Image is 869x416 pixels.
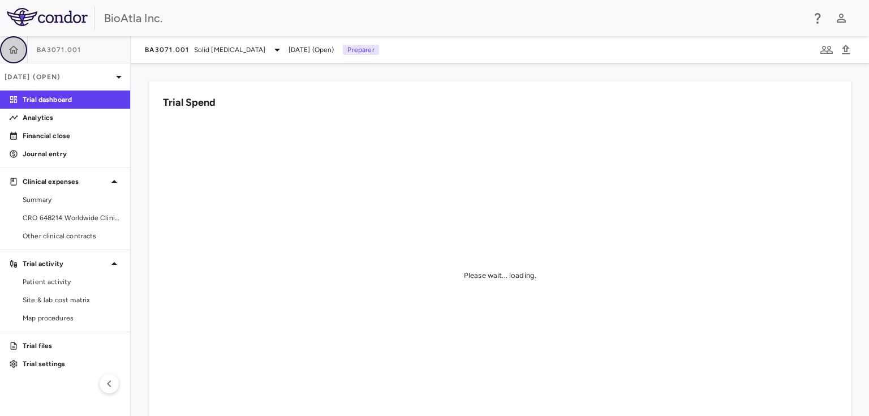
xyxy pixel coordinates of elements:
[23,213,121,223] span: CRO 648214 Worldwide Clinical Trials Holdings, Inc.
[23,295,121,305] span: Site & lab cost matrix
[23,231,121,241] span: Other clinical contracts
[7,8,88,26] img: logo-full-BYUhSk78.svg
[163,95,216,110] h6: Trial Spend
[5,72,112,82] p: [DATE] (Open)
[23,277,121,287] span: Patient activity
[464,271,536,281] div: Please wait... loading.
[23,313,121,323] span: Map procedures
[104,10,803,27] div: BioAtla Inc.
[343,45,378,55] p: Preparer
[23,177,107,187] p: Clinical expenses
[23,95,121,105] p: Trial dashboard
[23,359,121,369] p: Trial settings
[23,113,121,123] p: Analytics
[23,195,121,205] span: Summary
[23,341,121,351] p: Trial files
[37,45,81,54] span: BA3071.001
[194,45,266,55] span: Solid [MEDICAL_DATA]
[23,259,107,269] p: Trial activity
[289,45,334,55] span: [DATE] (Open)
[23,131,121,141] p: Financial close
[145,45,190,54] span: BA3071.001
[23,149,121,159] p: Journal entry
